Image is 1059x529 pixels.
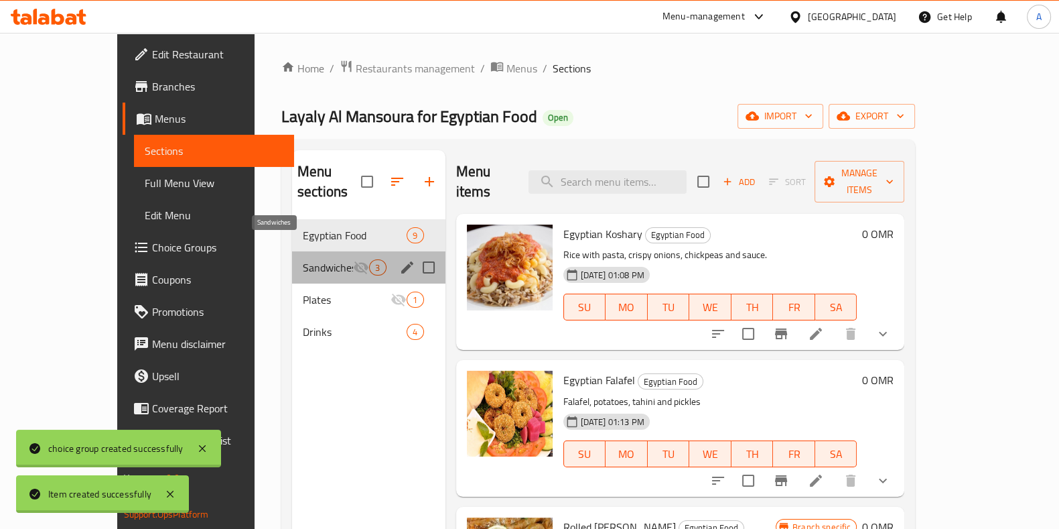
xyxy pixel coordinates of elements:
[773,294,815,320] button: FR
[297,162,361,202] h2: Menu sections
[152,304,283,320] span: Promotions
[543,60,547,76] li: /
[867,318,899,350] button: show more
[330,60,334,76] li: /
[292,219,445,251] div: Egyptian Food9
[829,104,915,129] button: export
[717,172,760,192] span: Add item
[152,78,283,95] span: Branches
[123,38,294,70] a: Edit Restaurant
[721,174,757,190] span: Add
[734,467,762,495] span: Select to update
[292,214,445,353] nav: Menu sections
[773,440,815,467] button: FR
[815,161,904,202] button: Manage items
[123,263,294,296] a: Coupons
[467,225,553,310] img: Egyptian Koshary
[124,506,209,523] a: Support.OpsPlatform
[835,318,867,350] button: delete
[825,165,894,198] span: Manage items
[152,400,283,416] span: Coverage Report
[123,296,294,328] a: Promotions
[292,284,445,316] div: Plates1
[1036,9,1042,24] span: A
[145,207,283,223] span: Edit Menu
[48,441,184,456] div: choice group created successfully
[123,392,294,424] a: Coverage Report
[862,225,894,243] h6: 0 OMR
[648,294,690,320] button: TU
[123,70,294,103] a: Branches
[353,168,381,196] span: Select all sections
[815,440,857,467] button: SA
[695,445,726,464] span: WE
[281,60,324,76] a: Home
[303,292,391,308] span: Plates
[340,60,475,77] a: Restaurants management
[569,298,600,317] span: SU
[563,247,857,263] p: Rice with pasta, crispy onions, chickpeas and sauce.
[370,261,385,274] span: 3
[123,360,294,392] a: Upsell
[662,9,745,25] div: Menu-management
[867,465,899,497] button: show more
[123,328,294,360] a: Menu disclaimer
[407,292,423,308] div: items
[456,162,513,202] h2: Menu items
[48,487,151,502] div: Item created successfully
[821,445,852,464] span: SA
[152,239,283,255] span: Choice Groups
[490,60,537,77] a: Menus
[123,103,294,135] a: Menus
[563,440,606,467] button: SU
[702,465,734,497] button: sort-choices
[702,318,734,350] button: sort-choices
[645,227,711,243] div: Egyptian Food
[653,445,685,464] span: TU
[480,60,485,76] li: /
[134,167,294,199] a: Full Menu View
[689,440,731,467] button: WE
[760,172,815,192] span: Select section first
[839,108,904,125] span: export
[808,326,824,342] a: Edit menu item
[748,108,813,125] span: import
[134,199,294,231] a: Edit Menu
[123,231,294,263] a: Choice Groups
[808,473,824,489] a: Edit menu item
[152,336,283,352] span: Menu disclaimer
[737,298,768,317] span: TH
[563,294,606,320] button: SU
[123,424,294,457] a: Grocery Checklist
[575,269,650,282] span: [DATE] 01:08 PM
[695,298,726,317] span: WE
[152,46,283,62] span: Edit Restaurant
[303,259,353,276] span: Sandwiches
[281,60,915,77] nav: breadcrumb
[778,445,810,464] span: FR
[875,326,891,342] svg: Show Choices
[356,60,475,76] span: Restaurants management
[648,440,690,467] button: TU
[553,60,591,76] span: Sections
[528,170,687,194] input: search
[575,416,650,428] span: [DATE] 01:13 PM
[152,368,283,384] span: Upsell
[689,168,717,196] span: Select section
[563,394,857,410] p: Falafel, potatoes, tahini and pickles
[835,465,867,497] button: delete
[808,9,896,24] div: [GEOGRAPHIC_DATA]
[765,318,797,350] button: Branch-specific-item
[778,298,810,317] span: FR
[303,324,407,340] div: Drinks
[543,110,573,126] div: Open
[765,465,797,497] button: Branch-specific-item
[369,259,386,276] div: items
[467,371,553,457] img: Egyptian Falafel
[689,294,731,320] button: WE
[397,257,417,278] button: edit
[731,294,774,320] button: TH
[407,326,423,339] span: 4
[407,294,423,306] span: 1
[638,373,703,390] div: Egyptian Food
